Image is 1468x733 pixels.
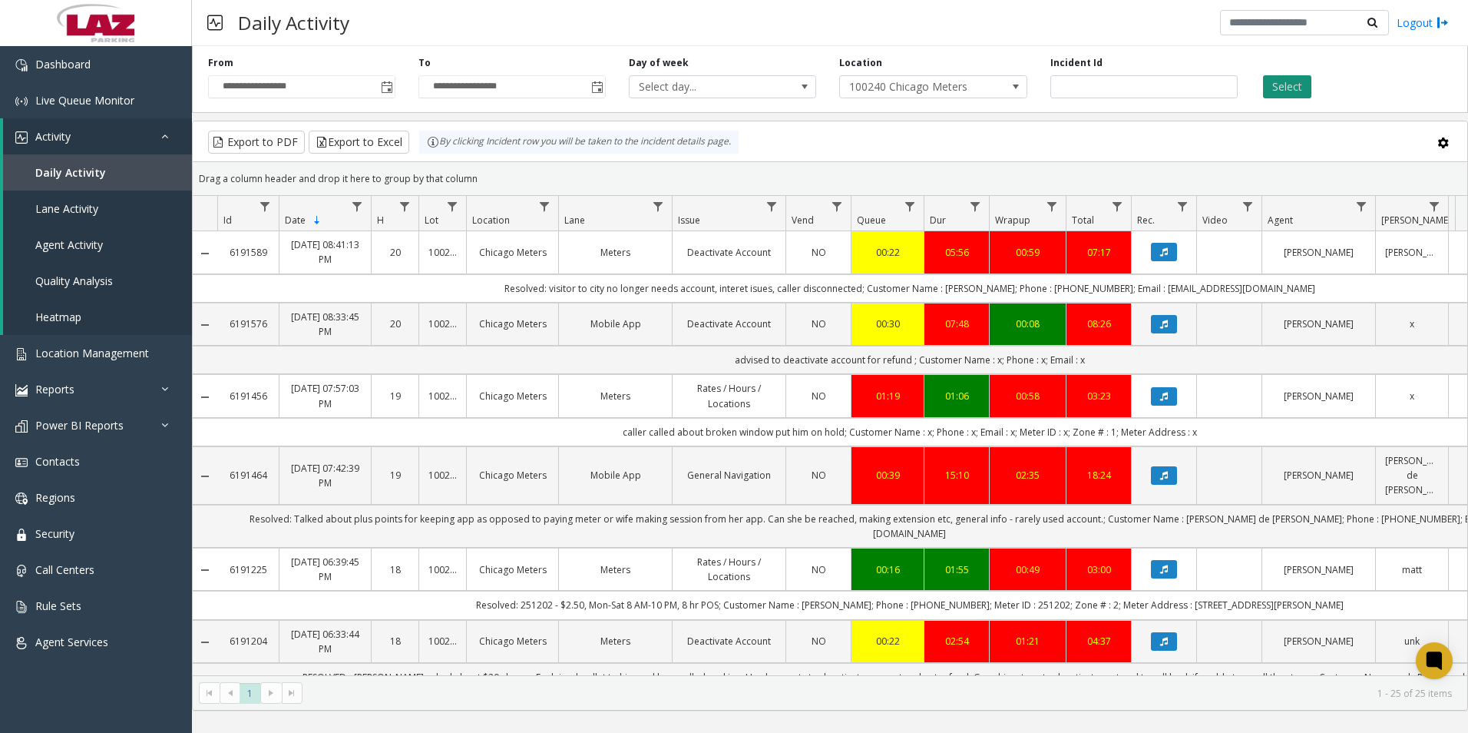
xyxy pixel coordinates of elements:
div: Data table [193,196,1467,675]
a: 18 [381,634,409,648]
div: 00:16 [861,562,914,577]
a: 6191576 [226,317,269,331]
a: 100240 [428,634,457,648]
span: NO [812,563,826,576]
span: Vend [792,214,814,227]
span: Contacts [35,454,80,469]
span: Daily Activity [35,165,106,180]
a: matt [1385,562,1439,577]
a: Meters [568,634,663,648]
a: Meters [568,245,663,260]
div: 00:08 [999,317,1056,331]
button: Export to PDF [208,131,305,154]
a: Chicago Meters [476,317,549,331]
a: Chicago Meters [476,389,549,403]
a: 00:30 [861,317,914,331]
a: Lot Filter Menu [442,196,463,217]
a: NO [795,245,841,260]
a: Agent Filter Menu [1351,196,1372,217]
a: 6191464 [226,468,269,483]
span: NO [812,246,826,259]
span: Quality Analysis [35,274,113,288]
a: Mobile App [568,317,663,331]
a: 00:49 [999,562,1056,577]
span: NO [812,635,826,648]
a: 6191225 [226,562,269,577]
a: 01:55 [934,562,980,577]
a: 15:10 [934,468,980,483]
a: 100240 [428,389,457,403]
a: NO [795,389,841,403]
a: 19 [381,468,409,483]
img: 'icon' [15,420,28,433]
a: 03:23 [1076,389,1122,403]
label: Day of week [629,56,689,70]
a: 01:06 [934,389,980,403]
img: 'icon' [15,384,28,396]
a: Deactivate Account [682,317,776,331]
div: 04:37 [1076,634,1122,648]
div: 07:48 [934,317,980,331]
a: unk [1385,634,1439,648]
a: [PERSON_NAME] [1271,562,1366,577]
a: [DATE] 06:39:45 PM [289,555,362,584]
a: [PERSON_NAME] de [PERSON_NAME] [1385,453,1439,498]
a: [DATE] 08:33:45 PM [289,310,362,339]
div: 07:17 [1076,245,1122,260]
img: 'icon' [15,565,28,577]
a: Chicago Meters [476,634,549,648]
a: 100240 [428,245,457,260]
a: 100240 [428,562,457,577]
a: Collapse Details [193,470,217,483]
span: Page 1 [240,683,260,704]
a: 00:58 [999,389,1056,403]
span: [PERSON_NAME] [1381,214,1451,227]
img: 'icon' [15,637,28,649]
a: 20 [381,317,409,331]
img: 'icon' [15,95,28,108]
a: [PERSON_NAME] [1271,634,1366,648]
a: Quality Analysis [3,263,192,299]
img: 'icon' [15,59,28,71]
span: Lane [564,214,585,227]
a: Deactivate Account [682,245,776,260]
a: 02:35 [999,468,1056,483]
a: Dur Filter Menu [965,196,986,217]
span: Location Management [35,346,149,360]
a: Deactivate Account [682,634,776,648]
img: 'icon' [15,529,28,541]
a: Wrapup Filter Menu [1042,196,1063,217]
a: Date Filter Menu [347,196,368,217]
a: [PERSON_NAME] [1271,468,1366,483]
a: 6191589 [226,245,269,260]
a: Chicago Meters [476,562,549,577]
a: [PERSON_NAME] [1271,389,1366,403]
span: H [377,214,384,227]
img: pageIcon [207,4,223,41]
img: infoIcon.svg [427,136,439,148]
label: Incident Id [1050,56,1103,70]
div: Drag a column header and drop it here to group by that column [193,165,1467,192]
span: Live Queue Monitor [35,93,134,108]
span: Activity [35,129,71,144]
a: 18:24 [1076,468,1122,483]
a: Logout [1397,15,1449,31]
span: Queue [857,214,886,227]
a: 03:00 [1076,562,1122,577]
span: Location [472,214,510,227]
span: Video [1202,214,1228,227]
a: [DATE] 07:42:39 PM [289,461,362,490]
span: Rec. [1137,214,1155,227]
span: NO [812,317,826,330]
a: Meters [568,389,663,403]
a: Collapse Details [193,319,217,331]
a: Issue Filter Menu [762,196,782,217]
span: Dur [930,214,946,227]
a: 05:56 [934,245,980,260]
a: 100240 [428,468,457,483]
a: NO [795,317,841,331]
span: Id [223,214,232,227]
